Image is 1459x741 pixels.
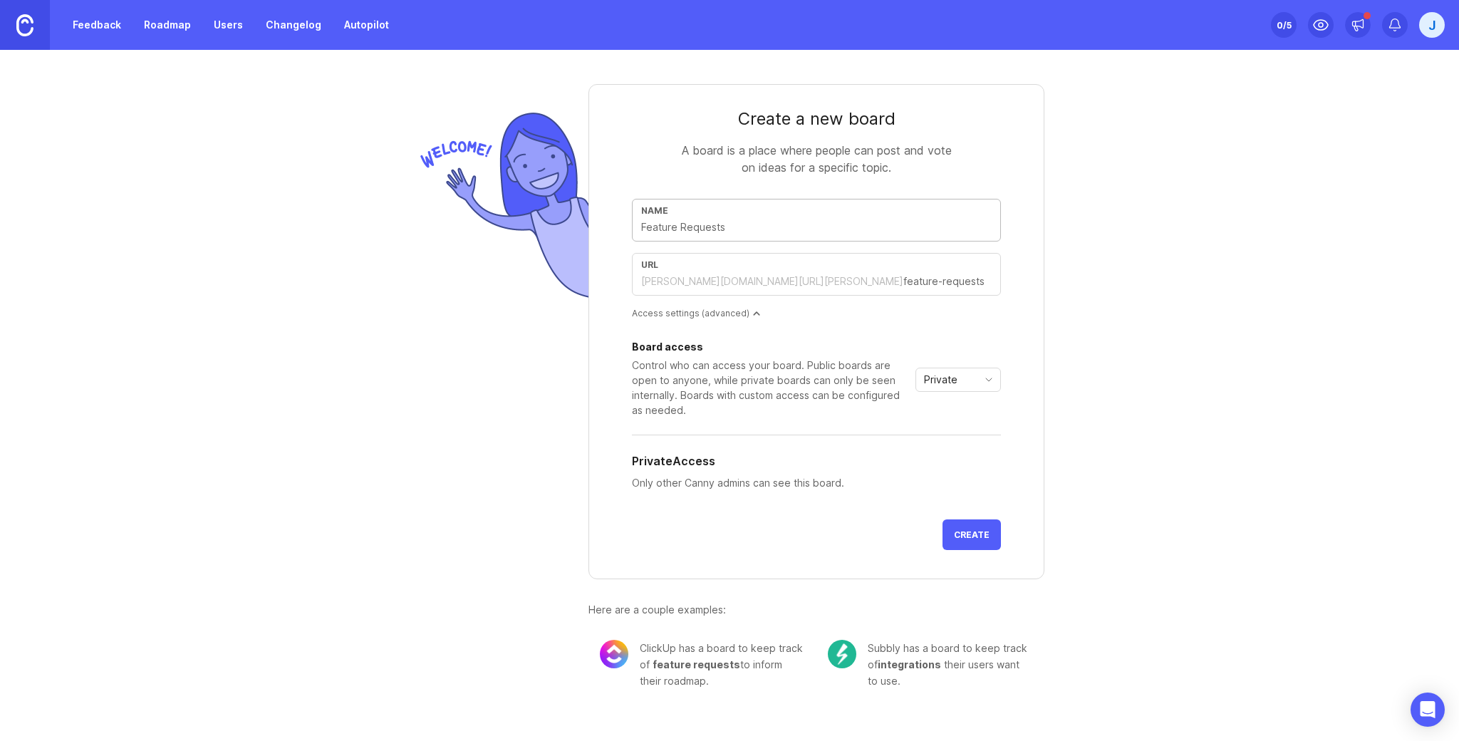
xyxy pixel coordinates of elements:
div: ClickUp has a board to keep track of to inform their roadmap. [640,640,805,689]
a: Changelog [257,12,330,38]
span: integrations [878,658,941,670]
div: Create a new board [632,108,1001,130]
div: Access settings (advanced) [632,307,1001,319]
div: Name [641,205,992,216]
div: url [641,259,992,270]
div: Open Intercom Messenger [1411,693,1445,727]
div: Control who can access your board. Public boards are open to anyone, while private boards can onl... [632,358,910,418]
span: Create [954,529,990,540]
svg: toggle icon [977,374,1000,385]
h5: Private Access [632,452,715,470]
a: Feedback [64,12,130,38]
img: Canny Home [16,14,33,36]
a: Autopilot [336,12,398,38]
a: Users [205,12,251,38]
div: Here are a couple examples: [588,602,1044,618]
div: A board is a place where people can post and vote on ideas for a specific topic. [674,142,959,176]
p: Only other Canny admins can see this board. [632,475,1001,491]
div: toggle menu [915,368,1001,392]
img: welcome-img-178bf9fb836d0a1529256ffe415d7085.png [415,107,588,304]
img: c104e91677ce72f6b937eb7b5afb1e94.png [828,640,856,668]
button: Create [943,519,1001,550]
div: 0 /5 [1277,15,1292,35]
span: Private [924,372,957,388]
img: 8cacae02fdad0b0645cb845173069bf5.png [600,640,628,668]
button: 0/5 [1271,12,1297,38]
span: feature requests [653,658,740,670]
input: feature-requests [903,274,992,289]
a: Roadmap [135,12,199,38]
div: [PERSON_NAME][DOMAIN_NAME][URL][PERSON_NAME] [641,274,903,289]
div: Subbly has a board to keep track of their users want to use. [868,640,1033,689]
div: Board access [632,342,910,352]
input: Feature Requests [641,219,992,235]
button: J [1419,12,1445,38]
